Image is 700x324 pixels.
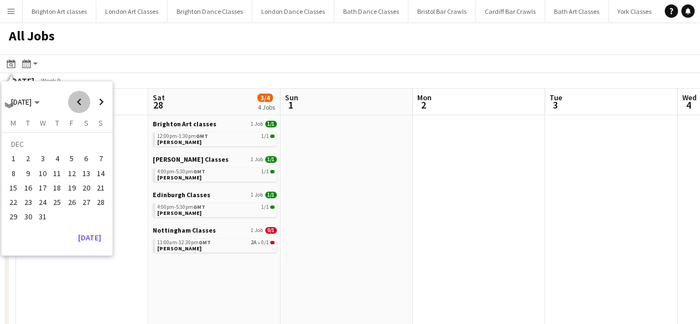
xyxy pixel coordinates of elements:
[153,191,277,226] div: Edinburgh Classes1 Job1/14:00pm-5:30pmGMT1/1[PERSON_NAME]
[11,118,16,128] span: M
[65,167,79,180] span: 12
[251,227,263,234] span: 1 Job
[334,1,408,22] button: Bath Dance Classes
[548,99,562,111] span: 3
[79,166,94,181] button: 13-12-2025
[251,192,263,198] span: 1 Job
[270,135,274,138] span: 1/1
[285,92,298,102] span: Sun
[549,92,562,102] span: Tue
[80,167,93,180] span: 13
[193,168,205,175] span: GMT
[196,132,208,140] span: GMT
[199,239,211,246] span: GMT
[79,181,94,195] button: 20-12-2025
[257,94,273,102] span: 3/4
[682,92,696,102] span: Wed
[79,151,94,166] button: 06-12-2025
[50,152,64,166] span: 4
[21,166,35,181] button: 09-12-2025
[36,196,49,209] span: 24
[261,169,269,174] span: 1/1
[21,195,35,209] button: 23-12-2025
[21,151,35,166] button: 02-12-2025
[22,167,35,180] span: 9
[36,210,49,224] span: 31
[6,166,20,181] button: 08-12-2025
[36,181,49,194] span: 17
[157,203,274,216] a: 4:00pm-5:30pmGMT1/1[PERSON_NAME]
[153,92,165,102] span: Sat
[157,169,205,174] span: 4:00pm-5:30pm
[157,204,205,210] span: 4:00pm-5:30pm
[609,1,661,22] button: York Classes
[65,196,79,209] span: 26
[36,167,49,180] span: 10
[94,166,108,181] button: 14-12-2025
[22,196,35,209] span: 23
[94,181,107,194] span: 21
[50,181,64,194] span: 18
[251,121,263,127] span: 1 Job
[26,118,30,128] span: T
[7,167,20,180] span: 8
[50,151,64,166] button: 04-12-2025
[153,226,277,234] a: Nottingham Classes1 Job0/1
[157,239,274,251] a: 11:00am-12:30pmGMT2A•0/1[PERSON_NAME]
[270,241,274,244] span: 0/1
[157,240,211,245] span: 11:00am-12:30pm
[153,226,216,234] span: Nottingham Classes
[258,103,275,111] div: 4 Jobs
[80,152,93,166] span: 6
[157,240,274,245] div: •
[80,196,93,209] span: 27
[251,240,257,245] span: 2A
[476,1,545,22] button: Cardiff Bar Crawls
[7,210,20,224] span: 29
[94,151,108,166] button: 07-12-2025
[265,121,277,127] span: 1/1
[50,195,64,209] button: 25-12-2025
[153,120,277,128] a: Brighton Art classes1 Job1/1
[94,167,107,180] span: 14
[6,151,20,166] button: 01-12-2025
[50,181,64,195] button: 18-12-2025
[35,166,50,181] button: 10-12-2025
[545,1,609,22] button: Bath Art Classes
[79,195,94,209] button: 27-12-2025
[151,99,165,111] span: 28
[35,209,50,224] button: 31-12-2025
[270,205,274,209] span: 1/1
[35,151,50,166] button: 03-12-2025
[50,167,64,180] span: 11
[408,1,476,22] button: Bristol Bar Crawls
[68,91,90,113] button: Previous month
[153,120,216,128] span: Brighton Art classes
[80,181,93,194] span: 20
[22,181,35,194] span: 16
[153,155,277,191] div: [PERSON_NAME] Classes1 Job1/14:00pm-5:30pmGMT1/1[PERSON_NAME]
[153,120,277,155] div: Brighton Art classes1 Job1/112:00pm-1:30pmGMT1/1[PERSON_NAME]
[6,137,108,151] td: DEC
[157,138,201,146] span: Sinead Lambert
[35,195,50,209] button: 24-12-2025
[265,227,277,234] span: 0/1
[70,118,74,128] span: F
[40,118,46,128] span: W
[98,118,103,128] span: S
[157,132,274,145] a: 12:00pm-1:30pmGMT1/1[PERSON_NAME]
[252,1,334,22] button: London Dance Classes
[64,195,79,209] button: 26-12-2025
[22,210,35,224] span: 30
[153,191,277,199] a: Edinburgh Classes1 Job1/1
[680,99,696,111] span: 4
[11,97,32,107] span: [DATE]
[64,181,79,195] button: 19-12-2025
[157,174,201,181] span: Amy Rimmer
[168,1,252,22] button: Brighton Dance Classes
[6,181,20,195] button: 15-12-2025
[283,99,298,111] span: 1
[9,75,34,86] div: [DATE]
[65,181,79,194] span: 19
[153,155,229,163] span: Chester Classes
